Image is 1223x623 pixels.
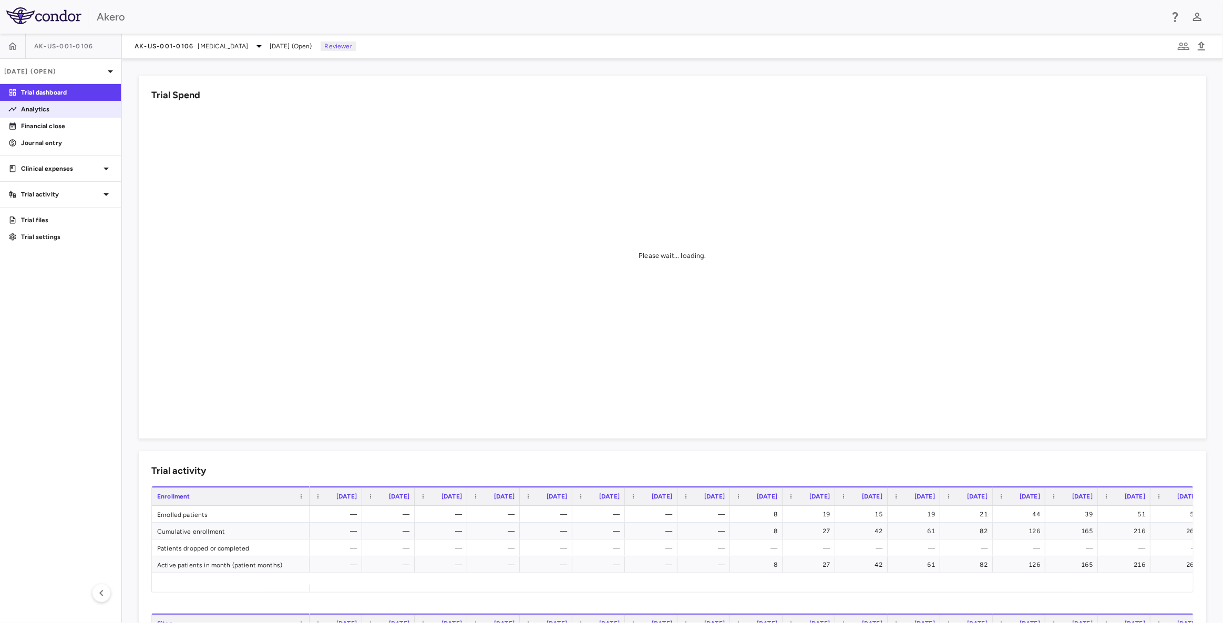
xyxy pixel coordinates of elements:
[152,556,310,573] div: Active patients in month (patient months)
[1002,523,1040,539] div: 126
[639,251,706,261] div: Please wait... loading.
[372,539,409,556] div: —
[319,539,357,556] div: —
[4,67,104,76] p: [DATE] (Open)
[319,523,357,539] div: —
[634,556,672,573] div: —
[1072,493,1093,500] span: [DATE]
[897,539,935,556] div: —
[687,556,725,573] div: —
[372,556,409,573] div: —
[1002,556,1040,573] div: 126
[336,493,357,500] span: [DATE]
[21,138,112,148] p: Journal entry
[477,506,515,523] div: —
[97,9,1162,25] div: Akero
[792,523,830,539] div: 27
[135,42,194,50] span: AK-US-001-0106
[494,493,515,500] span: [DATE]
[34,42,94,50] span: AK-US-001-0106
[1160,539,1198,556] div: —
[529,506,567,523] div: —
[372,506,409,523] div: —
[1107,539,1145,556] div: —
[739,539,777,556] div: —
[1125,493,1145,500] span: [DATE]
[152,539,310,556] div: Patients dropped or completed
[21,105,112,114] p: Analytics
[897,556,935,573] div: 61
[477,523,515,539] div: —
[441,493,462,500] span: [DATE]
[1160,556,1198,573] div: 266
[6,7,81,24] img: logo-full-BYUhSk78.svg
[529,523,567,539] div: —
[319,506,357,523] div: —
[687,523,725,539] div: —
[704,493,725,500] span: [DATE]
[1020,493,1040,500] span: [DATE]
[687,539,725,556] div: —
[845,539,882,556] div: —
[634,523,672,539] div: —
[157,493,190,500] span: Enrollment
[424,506,462,523] div: —
[897,506,935,523] div: 19
[21,215,112,225] p: Trial files
[599,493,620,500] span: [DATE]
[809,493,830,500] span: [DATE]
[424,556,462,573] div: —
[757,493,777,500] span: [DATE]
[547,493,567,500] span: [DATE]
[1107,556,1145,573] div: 216
[424,523,462,539] div: —
[389,493,409,500] span: [DATE]
[845,556,882,573] div: 42
[21,88,112,97] p: Trial dashboard
[634,539,672,556] div: —
[845,506,882,523] div: 15
[319,556,357,573] div: —
[424,539,462,556] div: —
[792,539,830,556] div: —
[582,556,620,573] div: —
[1160,506,1198,523] div: 50
[1055,539,1093,556] div: —
[1177,493,1198,500] span: [DATE]
[687,506,725,523] div: —
[21,232,112,242] p: Trial settings
[21,190,100,199] p: Trial activity
[1002,506,1040,523] div: 44
[151,88,200,102] h6: Trial Spend
[792,556,830,573] div: 27
[739,556,777,573] div: 8
[950,556,988,573] div: 82
[151,464,206,478] h6: Trial activity
[582,506,620,523] div: —
[1055,556,1093,573] div: 165
[270,41,312,51] span: [DATE] (Open)
[739,506,777,523] div: 8
[792,506,830,523] div: 19
[529,556,567,573] div: —
[21,164,100,173] p: Clinical expenses
[950,539,988,556] div: —
[477,556,515,573] div: —
[152,506,310,522] div: Enrolled patients
[862,493,882,500] span: [DATE]
[845,523,882,539] div: 42
[1002,539,1040,556] div: —
[477,539,515,556] div: —
[1055,523,1093,539] div: 165
[582,523,620,539] div: —
[950,506,988,523] div: 21
[1055,506,1093,523] div: 39
[21,121,112,131] p: Financial close
[634,506,672,523] div: —
[152,523,310,539] div: Cumulative enrollment
[897,523,935,539] div: 61
[914,493,935,500] span: [DATE]
[1107,506,1145,523] div: 51
[321,41,356,51] p: Reviewer
[582,539,620,556] div: —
